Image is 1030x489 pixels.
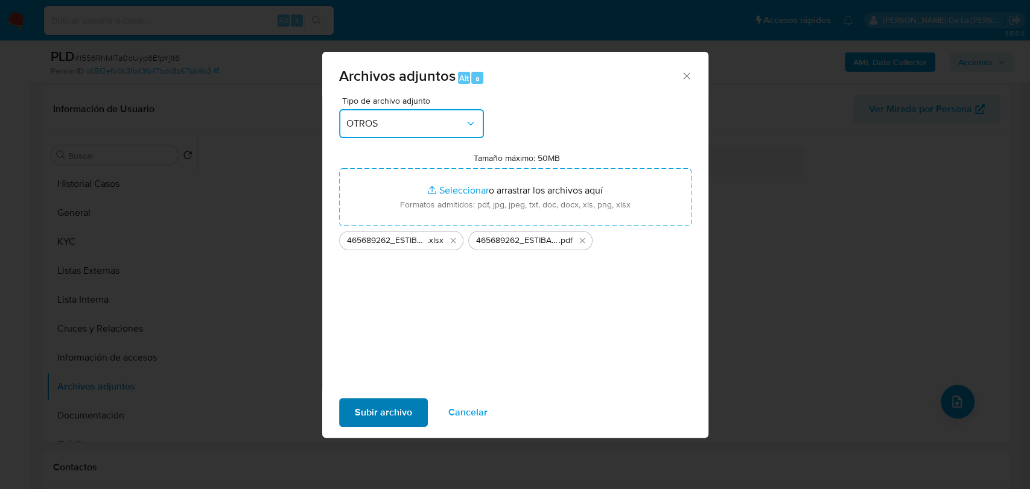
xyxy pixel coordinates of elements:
span: OTROS [346,118,465,130]
span: 465689262_ESTIBALIZ [PERSON_NAME] HUMPHREYS_JUL2025 [476,235,559,247]
button: Cancelar [433,398,503,427]
button: Eliminar 465689262_ESTIBALIZ DEVANY MONTES HUMPHREYS_JUL2025_AT.xlsx [446,233,460,248]
button: OTROS [339,109,484,138]
span: Cancelar [448,399,488,426]
span: .pdf [559,235,573,247]
button: Eliminar 465689262_ESTIBALIZ DEVANY MONTES HUMPHREYS_JUL2025.pdf [575,233,590,248]
span: Alt [459,72,469,84]
span: 465689262_ESTIBALIZ [PERSON_NAME] HUMPHREYS_JUL2025_AT [347,235,427,247]
span: a [475,72,480,84]
ul: Archivos seleccionados [339,226,691,250]
button: Subir archivo [339,398,428,427]
span: Subir archivo [355,399,412,426]
span: Tipo de archivo adjunto [342,96,487,105]
button: Cerrar [681,70,691,81]
span: .xlsx [427,235,443,247]
label: Tamaño máximo: 50MB [474,153,560,163]
span: Archivos adjuntos [339,65,456,86]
